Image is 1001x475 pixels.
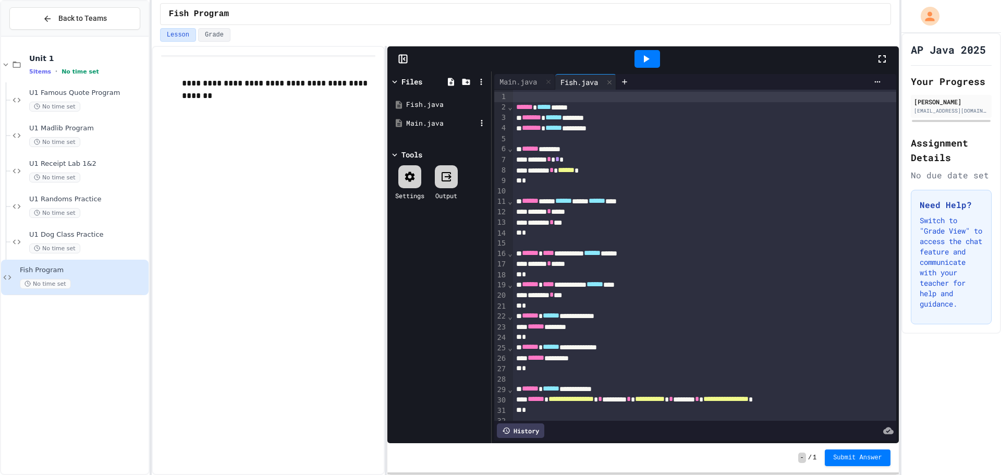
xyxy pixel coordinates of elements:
[55,67,57,76] span: •
[494,385,507,395] div: 29
[494,249,507,259] div: 16
[494,186,507,197] div: 10
[169,8,229,20] span: Fish Program
[20,279,71,289] span: No time set
[920,199,983,211] h3: Need Help?
[62,68,99,75] span: No time set
[494,395,507,406] div: 30
[494,354,507,364] div: 26
[160,28,196,42] button: Lesson
[401,149,422,160] div: Tools
[494,134,507,144] div: 5
[406,118,476,129] div: Main.java
[29,173,80,182] span: No time set
[494,228,507,239] div: 14
[494,74,555,90] div: Main.java
[494,102,507,113] div: 2
[555,77,603,88] div: Fish.java
[198,28,230,42] button: Grade
[494,374,507,385] div: 28
[29,230,147,239] span: U1 Dog Class Practice
[494,301,507,312] div: 21
[494,311,507,322] div: 22
[494,176,507,186] div: 9
[497,423,544,438] div: History
[494,259,507,270] div: 17
[494,406,507,416] div: 31
[494,144,507,154] div: 6
[29,68,51,75] span: 5 items
[555,74,616,90] div: Fish.java
[29,243,80,253] span: No time set
[507,249,512,258] span: Fold line
[29,124,147,133] span: U1 Madlib Program
[825,449,890,466] button: Submit Answer
[29,54,147,63] span: Unit 1
[494,238,507,249] div: 15
[395,191,424,200] div: Settings
[494,207,507,217] div: 12
[507,103,512,111] span: Fold line
[911,169,992,181] div: No due date set
[911,74,992,89] h2: Your Progress
[494,364,507,374] div: 27
[507,385,512,394] span: Fold line
[494,322,507,333] div: 23
[9,7,140,30] button: Back to Teams
[494,217,507,228] div: 13
[29,160,147,168] span: U1 Receipt Lab 1&2
[494,155,507,165] div: 7
[494,280,507,290] div: 19
[911,42,986,57] h1: AP Java 2025
[494,197,507,207] div: 11
[914,107,988,115] div: [EMAIL_ADDRESS][DOMAIN_NAME]
[910,4,942,28] div: My Account
[507,312,512,321] span: Fold line
[20,266,147,275] span: Fish Program
[29,137,80,147] span: No time set
[507,144,512,153] span: Fold line
[494,333,507,343] div: 24
[808,454,812,462] span: /
[798,453,806,463] span: -
[494,165,507,176] div: 8
[920,215,983,309] p: Switch to "Grade View" to access the chat feature and communicate with your teacher for help and ...
[494,123,507,133] div: 4
[914,97,988,106] div: [PERSON_NAME]
[406,100,487,110] div: Fish.java
[494,113,507,123] div: 3
[833,454,882,462] span: Submit Answer
[494,290,507,301] div: 20
[29,102,80,112] span: No time set
[494,270,507,281] div: 18
[29,89,147,98] span: U1 Famous Quote Program
[507,281,512,289] span: Fold line
[58,13,107,24] span: Back to Teams
[911,136,992,165] h2: Assignment Details
[507,344,512,352] span: Fold line
[29,208,80,218] span: No time set
[401,76,422,87] div: Files
[813,454,816,462] span: 1
[29,195,147,204] span: U1 Randoms Practice
[507,197,512,205] span: Fold line
[494,92,507,102] div: 1
[494,76,542,87] div: Main.java
[494,416,507,427] div: 32
[494,343,507,354] div: 25
[435,191,457,200] div: Output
